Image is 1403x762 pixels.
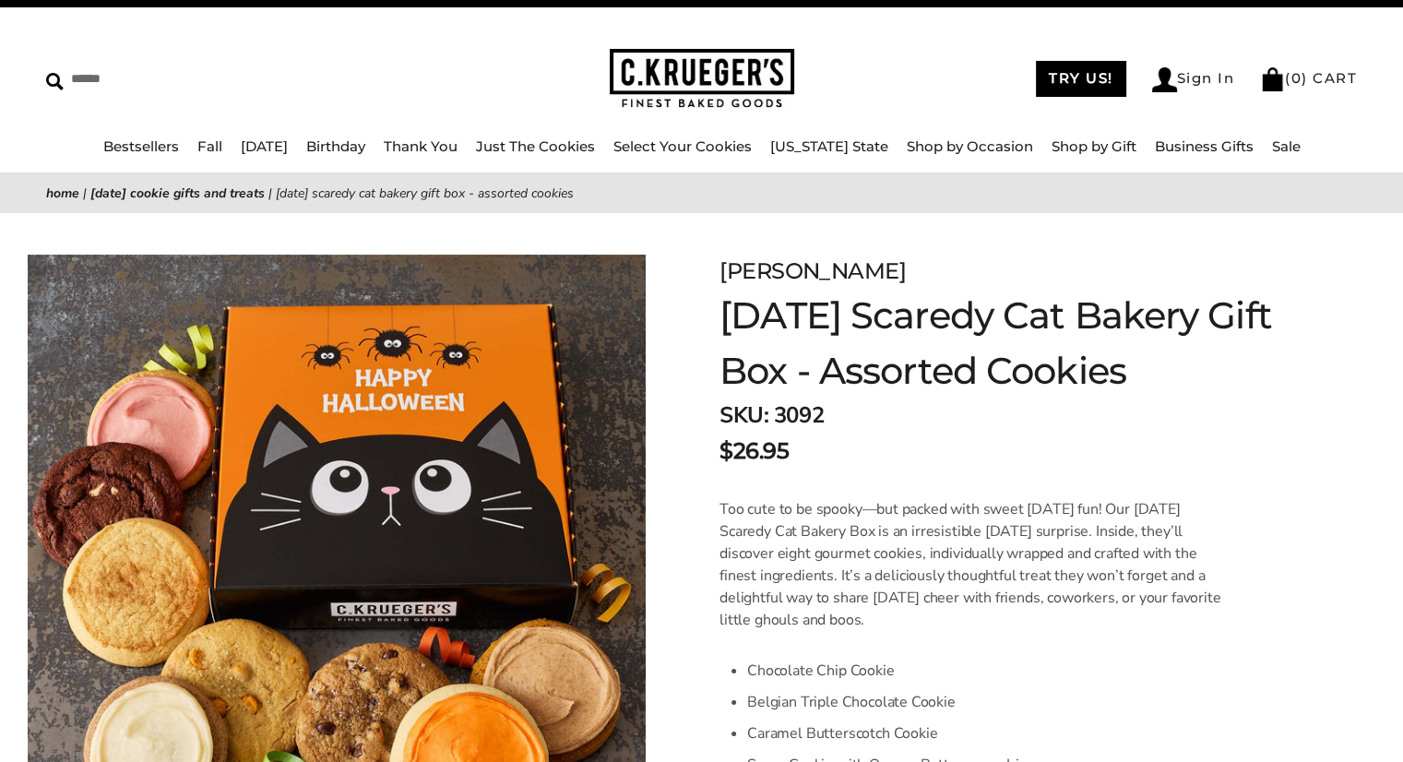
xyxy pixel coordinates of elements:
[1155,137,1254,155] a: Business Gifts
[241,137,288,155] a: [DATE]
[770,137,888,155] a: [US_STATE] State
[1291,69,1302,87] span: 0
[1272,137,1301,155] a: Sale
[197,137,222,155] a: Fall
[774,400,824,430] span: 3092
[103,137,179,155] a: Bestsellers
[1052,137,1136,155] a: Shop by Gift
[90,185,265,202] a: [DATE] Cookie Gifts and Treats
[15,692,191,747] iframe: Sign Up via Text for Offers
[46,185,79,202] a: Home
[907,137,1033,155] a: Shop by Occasion
[83,185,87,202] span: |
[747,686,1224,718] li: Belgian Triple Chocolate Cookie
[46,73,64,90] img: Search
[719,435,789,468] span: $26.95
[1152,67,1235,92] a: Sign In
[268,185,272,202] span: |
[46,183,1357,204] nav: breadcrumbs
[46,65,357,93] input: Search
[1036,61,1126,97] a: TRY US!
[1260,67,1285,91] img: Bag
[719,498,1224,631] p: Too cute to be spooky—but packed with sweet [DATE] fun! Our [DATE] Scaredy Cat Bakery Box is an i...
[613,137,752,155] a: Select Your Cookies
[276,185,574,202] span: [DATE] Scaredy Cat Bakery Gift Box - Assorted Cookies
[719,255,1308,288] div: [PERSON_NAME]
[610,49,794,109] img: C.KRUEGER'S
[306,137,365,155] a: Birthday
[476,137,595,155] a: Just The Cookies
[384,137,458,155] a: Thank You
[719,288,1308,399] h1: [DATE] Scaredy Cat Bakery Gift Box - Assorted Cookies
[1260,69,1357,87] a: (0) CART
[719,400,768,430] strong: SKU:
[747,655,1224,686] li: Chocolate Chip Cookie
[1152,67,1177,92] img: Account
[747,718,1224,749] li: Caramel Butterscotch Cookie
